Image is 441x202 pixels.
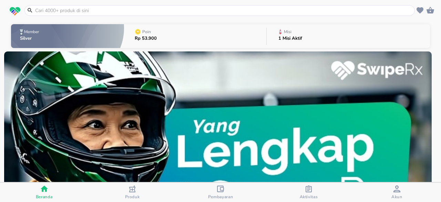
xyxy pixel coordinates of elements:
[88,183,176,202] button: Produk
[267,22,430,50] button: Misi1 Misi Aktif
[353,183,441,202] button: Akun
[391,194,402,200] span: Akun
[36,194,53,200] span: Beranda
[208,194,233,200] span: Pembayaran
[176,183,265,202] button: Pembayaran
[284,30,291,34] p: Misi
[265,183,353,202] button: Aktivitas
[20,36,40,41] p: Silver
[10,7,20,16] img: logo_swiperx_s.bd005f3b.svg
[300,194,318,200] span: Aktivitas
[135,36,157,41] p: Rp 53.900
[124,22,266,50] button: PoinRp 53.900
[11,22,124,50] button: MemberSilver
[278,36,302,41] p: 1 Misi Aktif
[142,30,151,34] p: Poin
[24,30,39,34] p: Member
[34,7,413,14] input: Cari 4000+ produk di sini
[125,194,140,200] span: Produk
